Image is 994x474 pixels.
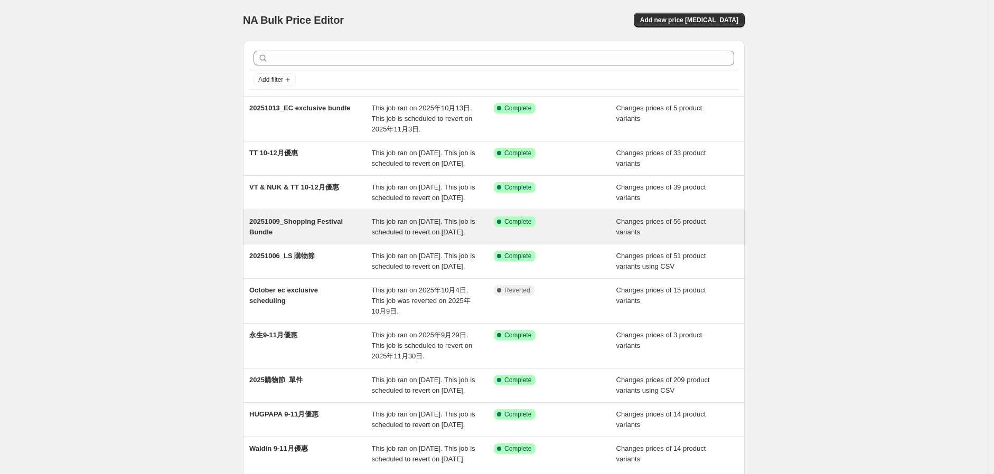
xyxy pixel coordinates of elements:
[616,217,706,236] span: Changes prices of 56 product variants
[249,331,297,339] span: 永生9-11月優惠
[249,252,315,260] span: 20251006_LS 購物節
[249,410,318,418] span: HUGPAPA 9-11月優惠
[372,149,475,167] span: This job ran on [DATE]. This job is scheduled to revert on [DATE].
[616,149,706,167] span: Changes prices of 33 product variants
[616,444,706,463] span: Changes prices of 14 product variants
[254,73,296,86] button: Add filter
[249,149,298,157] span: TT 10-12月優惠
[249,286,318,305] span: October ec exclusive scheduling
[372,444,475,463] span: This job ran on [DATE]. This job is scheduled to revert on [DATE].
[616,183,706,202] span: Changes prices of 39 product variants
[504,104,531,112] span: Complete
[372,376,475,394] span: This job ran on [DATE]. This job is scheduled to revert on [DATE].
[249,217,343,236] span: 20251009_Shopping Festival Bundle
[258,75,283,84] span: Add filter
[372,104,473,133] span: This job ran on 2025年10月13日. This job is scheduled to revert on 2025年11月3日.
[372,183,475,202] span: This job ran on [DATE]. This job is scheduled to revert on [DATE].
[616,252,706,270] span: Changes prices of 51 product variants using CSV
[504,183,531,192] span: Complete
[616,286,706,305] span: Changes prices of 15 product variants
[504,376,531,384] span: Complete
[249,376,303,384] span: 2025購物節_單件
[504,217,531,226] span: Complete
[616,104,702,122] span: Changes prices of 5 product variants
[504,331,531,339] span: Complete
[634,13,745,27] button: Add new price [MEDICAL_DATA]
[616,331,702,349] span: Changes prices of 3 product variants
[372,286,471,315] span: This job ran on 2025年10月4日. This job was reverted on 2025年10月9日.
[640,16,738,24] span: Add new price [MEDICAL_DATA]
[372,410,475,429] span: This job ran on [DATE]. This job is scheduled to revert on [DATE].
[616,376,710,394] span: Changes prices of 209 product variants using CSV
[249,104,351,112] span: 20251013_EC exclusive bundle
[504,444,531,453] span: Complete
[249,444,308,452] span: Waldin 9-11月優惠
[372,217,475,236] span: This job ran on [DATE]. This job is scheduled to revert on [DATE].
[504,149,531,157] span: Complete
[504,410,531,419] span: Complete
[243,14,344,26] span: NA Bulk Price Editor
[372,252,475,270] span: This job ran on [DATE]. This job is scheduled to revert on [DATE].
[249,183,339,191] span: VT & NUK & TT 10-12月優惠
[372,331,473,360] span: This job ran on 2025年9月29日. This job is scheduled to revert on 2025年11月30日.
[616,410,706,429] span: Changes prices of 14 product variants
[504,286,530,295] span: Reverted
[504,252,531,260] span: Complete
